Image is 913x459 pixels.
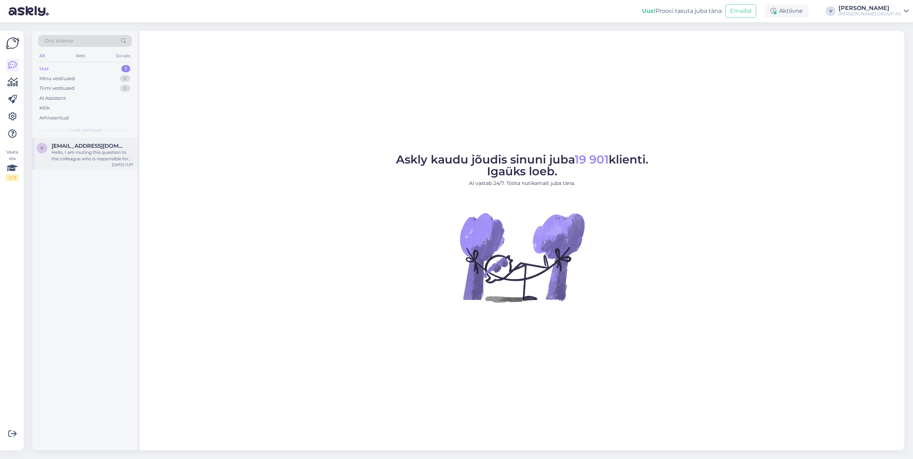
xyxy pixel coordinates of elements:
[44,37,73,45] span: Otsi kliente
[839,5,909,17] a: [PERSON_NAME][PERSON_NAME] GROUP AS
[642,7,723,15] div: Proovi tasuta juba täna:
[839,11,901,17] div: [PERSON_NAME] GROUP AS
[120,75,130,82] div: 0
[39,114,69,122] div: Arhiveeritud
[396,180,648,187] p: AI vastab 24/7. Tööta nutikamalt juba täna.
[68,127,102,133] span: Uued vestlused
[114,51,132,60] div: Socials
[52,149,133,162] div: Hello, I am routing this question to the colleague who is responsible for this topic. The reply m...
[39,75,75,82] div: Minu vestlused
[575,152,609,166] span: 19 901
[642,8,656,14] b: Uus!
[112,162,133,167] div: [DATE] 11:37
[725,4,756,18] button: Emailid
[39,95,66,102] div: AI Assistent
[826,6,836,16] div: V
[458,193,586,322] img: No Chat active
[6,149,19,181] div: Vaata siia
[120,85,130,92] div: 0
[6,36,19,50] img: Askly Logo
[396,152,648,178] span: Askly kaudu jõudis sinuni juba klienti. Igaüks loeb.
[39,85,74,92] div: Tiimi vestlused
[38,51,46,60] div: All
[39,104,50,112] div: Kõik
[39,65,49,72] div: Uus
[6,175,19,181] div: 2 / 3
[40,145,43,151] span: v
[839,5,901,11] div: [PERSON_NAME]
[74,51,87,60] div: Web
[121,65,130,72] div: 1
[765,5,808,18] div: Aktiivne
[52,143,126,149] span: vzvz1963@gmail.com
